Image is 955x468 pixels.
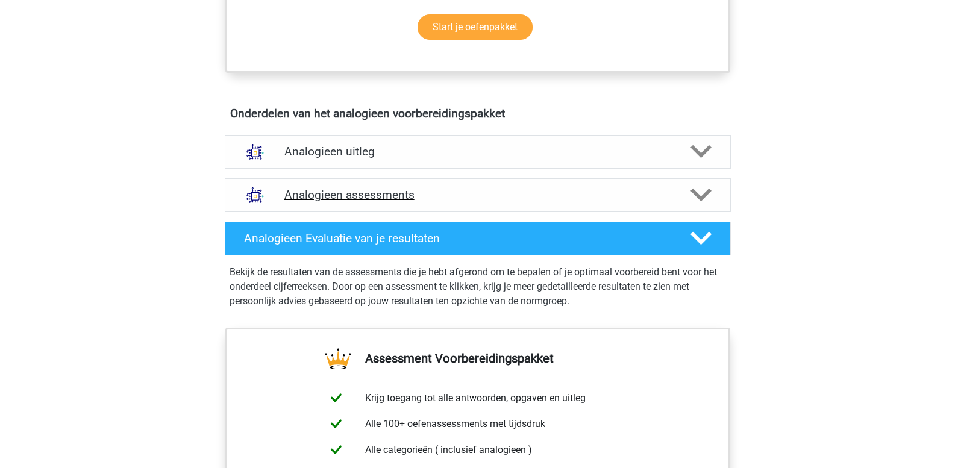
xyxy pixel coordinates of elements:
img: analogieen uitleg [240,136,271,167]
a: Analogieen Evaluatie van je resultaten [220,222,736,255]
a: assessments Analogieen assessments [220,178,736,212]
a: uitleg Analogieen uitleg [220,135,736,169]
p: Bekijk de resultaten van de assessments die je hebt afgerond om te bepalen of je optimaal voorber... [230,265,726,308]
h4: Onderdelen van het analogieen voorbereidingspakket [230,107,725,120]
h4: Analogieen Evaluatie van je resultaten [244,231,671,245]
h4: Analogieen uitleg [284,145,671,158]
img: analogieen assessments [240,179,271,210]
a: Start je oefenpakket [418,14,533,40]
h4: Analogieen assessments [284,188,671,202]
